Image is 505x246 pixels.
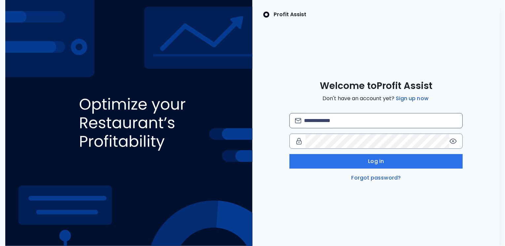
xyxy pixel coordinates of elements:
span: Don't have an account yet? [322,95,430,102]
a: Forgot password? [350,174,402,182]
span: Welcome to Profit Assist [320,80,432,92]
span: Log in [368,157,384,165]
p: Profit Assist [274,11,306,19]
button: Log in [289,154,463,169]
img: SpotOn Logo [263,11,270,19]
img: email [295,118,301,123]
a: Sign up now [394,95,430,102]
